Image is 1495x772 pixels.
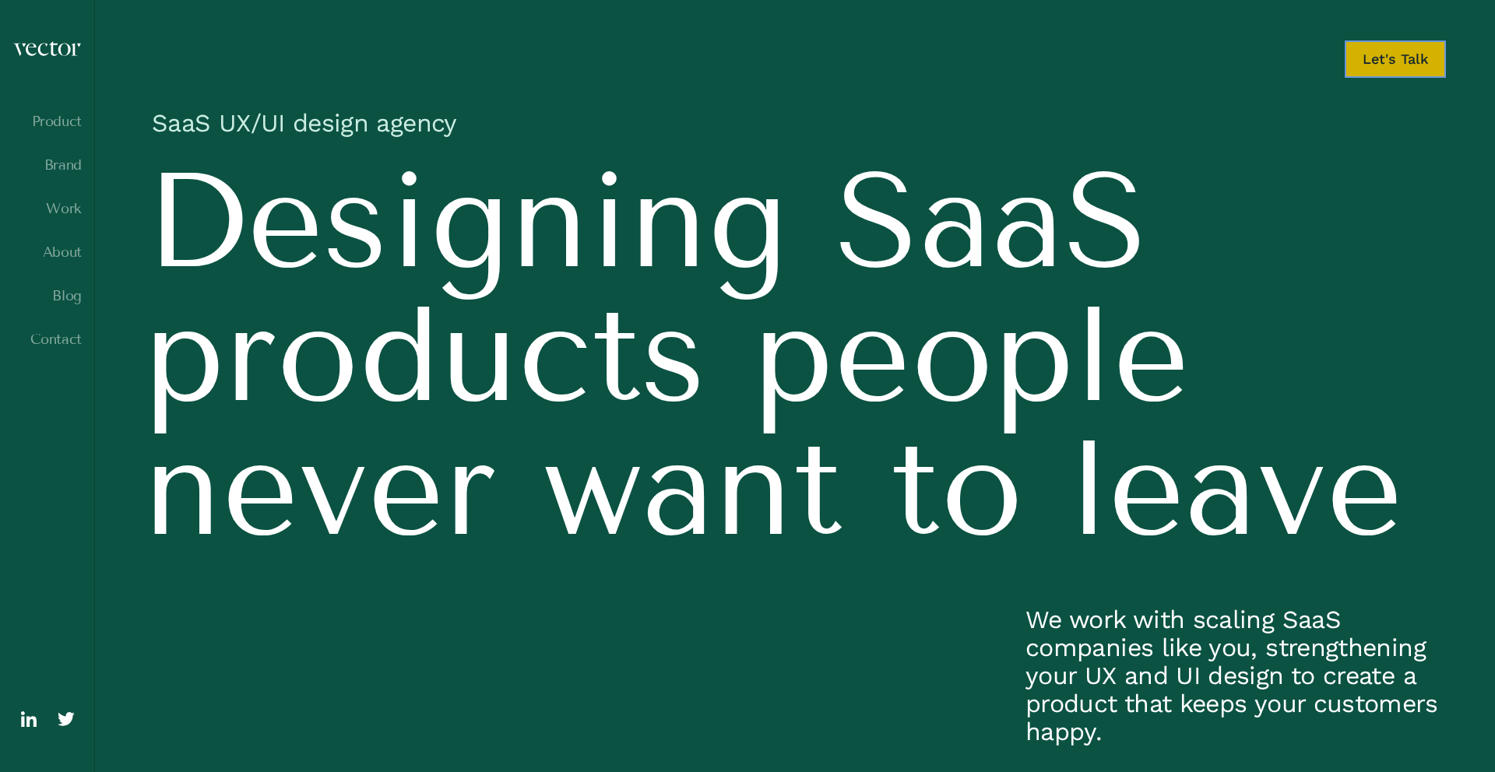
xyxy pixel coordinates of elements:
a: Brand [12,157,82,173]
span: people [753,288,1190,422]
span: products [144,288,706,422]
a: Work [12,201,82,216]
a: Let's Talk [1345,40,1446,78]
p: We work with scaling SaaS companies like you, strengthening your UX and UI design to create a pro... [1025,605,1446,746]
a: About [12,244,82,260]
h1: SaaS UX/UI design agency [144,100,1446,154]
span: Designing [144,154,789,288]
span: SaaS [835,154,1149,288]
span: want [543,422,843,556]
a: Product [12,114,82,129]
a: Blog [12,288,82,304]
span: leave [1070,422,1403,556]
span: never [144,422,496,556]
span: to [890,422,1023,556]
a: Contact [12,332,82,347]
